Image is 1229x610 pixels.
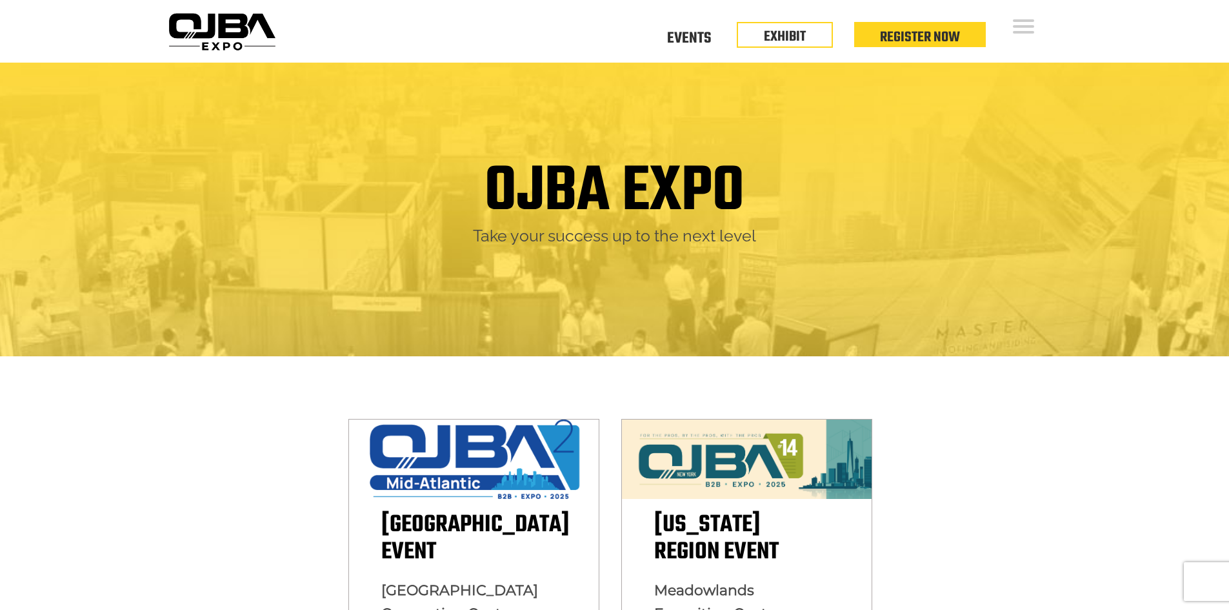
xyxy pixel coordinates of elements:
a: Register Now [880,26,960,48]
span: [GEOGRAPHIC_DATA] Event [381,507,570,571]
h2: Take your success up to the next level [173,225,1057,247]
span: [US_STATE] Region Event [654,507,779,571]
a: EXHIBIT [764,26,806,48]
h1: OJBA EXPO [485,159,744,225]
